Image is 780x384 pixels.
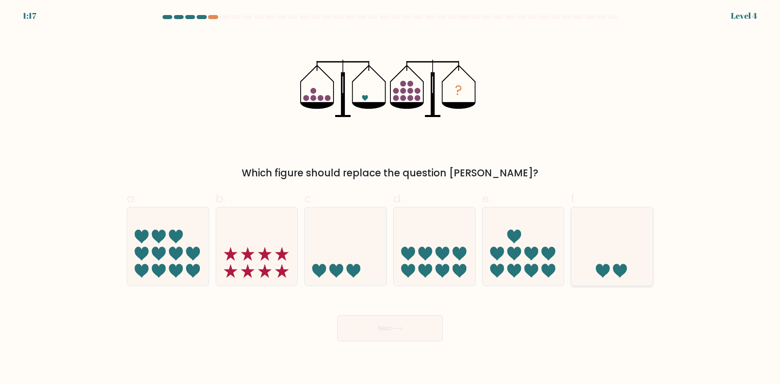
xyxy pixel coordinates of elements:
span: e. [482,191,491,206]
div: 1:17 [23,10,36,22]
tspan: ? [455,81,462,100]
div: Which figure should replace the question [PERSON_NAME]? [132,166,648,180]
span: d. [393,191,403,206]
div: Level 4 [731,10,757,22]
button: Next [337,315,443,341]
span: f. [571,191,576,206]
span: b. [216,191,225,206]
span: c. [304,191,313,206]
span: a. [127,191,136,206]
